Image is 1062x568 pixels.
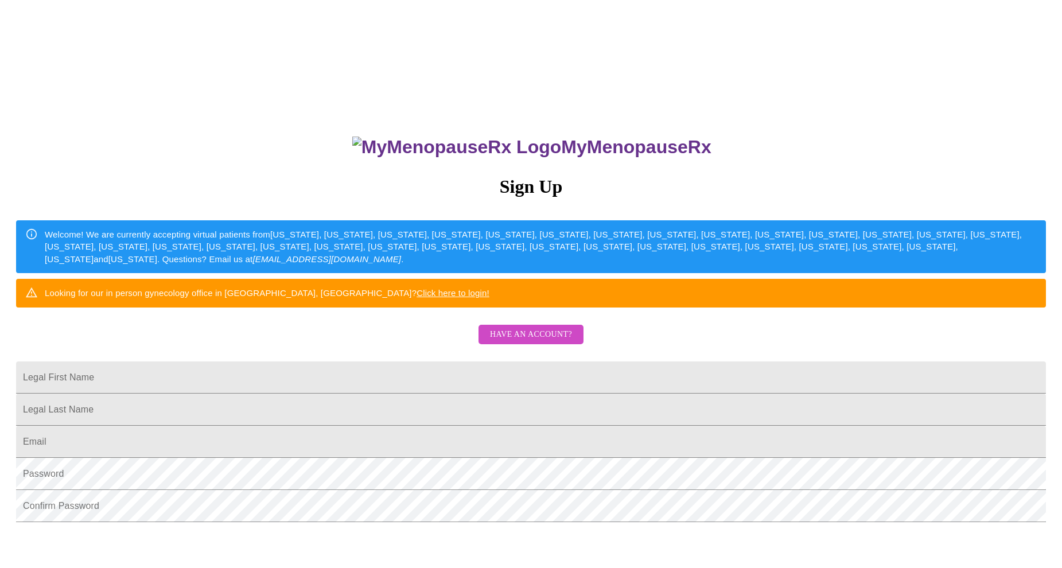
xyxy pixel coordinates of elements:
[18,137,1047,158] h3: MyMenopauseRx
[16,176,1046,197] h3: Sign Up
[45,224,1037,270] div: Welcome! We are currently accepting virtual patients from [US_STATE], [US_STATE], [US_STATE], [US...
[490,328,572,342] span: Have an account?
[45,282,489,304] div: Looking for our in person gynecology office in [GEOGRAPHIC_DATA], [GEOGRAPHIC_DATA]?
[476,337,586,347] a: Have an account?
[252,254,401,264] em: [EMAIL_ADDRESS][DOMAIN_NAME]
[417,288,489,298] a: Click here to login!
[479,325,583,345] button: Have an account?
[352,137,561,158] img: MyMenopauseRx Logo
